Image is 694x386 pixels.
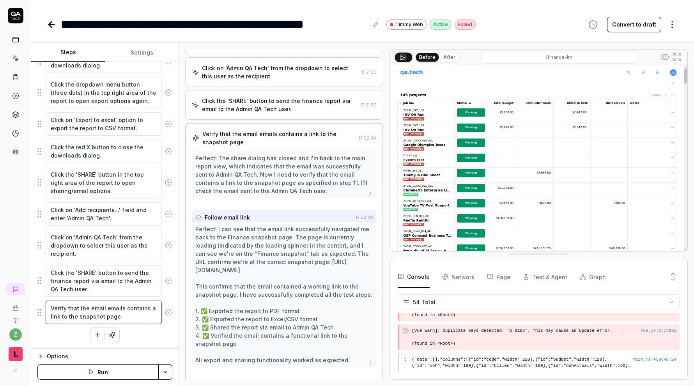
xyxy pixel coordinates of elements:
[31,43,105,62] button: Steps
[584,17,602,32] button: View version history
[607,17,661,32] button: Convert to draft
[641,328,676,334] button: vue.js:2:17092
[202,130,356,146] div: Verify that the email emails contains a link to the snapshot page
[37,364,159,380] button: Run
[192,210,376,225] button: Follow email link17:52:30
[633,356,676,363] div: main.js : 458649 : 24
[47,352,172,361] div: Options
[37,76,172,109] div: Suggestions
[360,69,377,75] time: 17:51:50
[580,266,606,288] button: Graph
[455,19,476,30] div: Failed
[37,112,172,136] div: Suggestions
[659,51,671,63] button: Show all interative elements
[3,299,28,311] a: Book a call with us
[37,139,172,163] div: Suggestions
[162,175,175,190] button: Remove step
[9,347,23,361] img: Timmy Logo
[37,265,172,297] div: Suggestions
[523,266,567,288] button: Test & Agent
[162,143,175,159] button: Remove step
[641,328,676,334] div: vue.js : 2 : 17092
[6,283,25,296] a: New conversation
[430,19,451,30] div: Active
[202,64,357,80] div: Click on 'Admin QA Tech' from the dropdown to select this user as the recipient.
[390,65,687,251] img: Screenshot
[412,328,676,347] pre: [Vue warn]: Duplicate keys detected: 'p_2165'. This may cause an update error. (found in <Root>)
[162,273,175,289] button: Remove step
[37,352,172,361] button: Options
[205,213,250,221] div: Follow email link
[3,311,28,324] a: Documentation
[202,97,357,113] div: Click the 'SHARE' button to send the finance report via email to the Admin QA Tech user.
[360,102,377,108] time: 17:51:59
[440,53,459,62] button: After
[416,53,439,61] button: Before
[3,341,28,363] button: Timmy Logo
[105,43,179,62] button: Settings
[442,266,474,288] button: Network
[9,328,22,341] button: z
[195,154,373,195] div: Perfect! The share dialog has closed and I'm back to the main report view, which indicates that t...
[395,21,423,28] span: Timmy Web
[37,300,172,324] div: Suggestions
[162,305,175,320] button: Remove step
[162,206,175,222] button: Remove step
[37,202,172,226] div: Suggestions
[398,266,430,288] button: Console
[359,135,376,141] time: 17:52:30
[671,51,683,63] button: Open in full screen
[162,237,175,253] button: Remove step
[633,356,676,363] button: main.js:458649:24
[162,116,175,132] button: Remove step
[412,356,633,369] pre: {"data":[],"columns":[{"id":"code","width":220},{"id":"budget","width":120},{"id":"ooh","width":1...
[195,225,373,364] div: Perfect! I can see that the email link successfully navigated me back to the Finance snapshot pag...
[356,214,373,220] time: 17:52:30
[386,19,427,30] a: Timmy Web
[487,266,510,288] button: Page
[37,229,172,262] div: Suggestions
[37,166,172,199] div: Suggestions
[162,85,175,100] button: Remove step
